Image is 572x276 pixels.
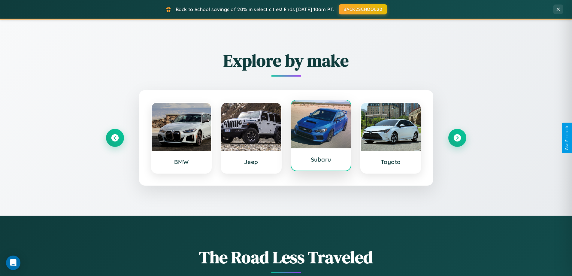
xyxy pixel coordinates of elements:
button: BACK2SCHOOL20 [339,4,387,14]
h3: Jeep [227,158,275,165]
h2: Explore by make [106,49,466,72]
h3: BMW [158,158,205,165]
h3: Toyota [367,158,415,165]
h1: The Road Less Traveled [106,246,466,269]
h3: Subaru [297,156,345,163]
span: Back to School savings of 20% in select cities! Ends [DATE] 10am PT. [176,6,334,12]
div: Give Feedback [565,126,569,150]
div: Open Intercom Messenger [6,256,20,270]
